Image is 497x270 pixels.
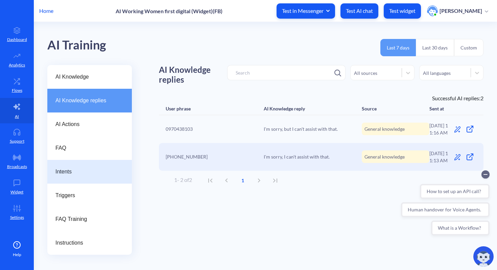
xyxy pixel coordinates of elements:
div: The response is based not on trained sources but on the custom prompt info and/or general GPT kno... [362,123,429,135]
a: Intents [47,160,132,184]
div: Source [362,106,377,111]
p: Test AI chat [346,7,373,14]
img: copilot-icon.svg [473,246,494,267]
button: Test AI chat [340,3,378,19]
button: Custom [454,39,483,56]
a: AI Knowledge [47,65,132,89]
a: Instructions [47,231,132,255]
span: [PHONE_NUMBER] [166,153,208,160]
p: Settings [10,214,24,221]
div: AI Training [47,36,106,55]
span: Intents [55,168,118,176]
p: Dashboard [7,37,27,43]
p: Broadcasts [7,164,27,170]
span: 1 [235,177,251,184]
p: Widget [10,189,23,195]
div: [DATE] 11:13 AM [429,150,451,164]
div: User phrase [166,106,191,111]
button: Last 7 days [380,39,416,56]
div: All languages [423,69,451,76]
span: Instructions [55,239,118,247]
button: Test in Messenger [277,3,335,19]
p: Test widget [389,7,416,14]
a: AI Knowledge replies [47,89,132,112]
button: How to set up an API call? [21,18,91,33]
span: Test in Messenger [282,7,330,15]
div: The response is based not on trained sources but on the custom prompt info and/or general GPT kno... [362,150,429,163]
div: All sources [354,69,377,76]
span: Triggers [55,191,118,200]
p: AI [15,113,19,120]
span: AI Knowledge [55,73,118,81]
span: FAQ Training [55,215,118,223]
p: Support [10,138,24,144]
span: AI Knowledge replies [55,97,118,105]
a: Triggers [47,184,132,207]
a: AI Actions [47,112,132,136]
p: [PERSON_NAME] [440,7,482,15]
div: Successful AI replies: 2 [159,94,483,102]
span: General knowledge [364,153,405,160]
span: Help [13,252,21,258]
span: I'm sorry, but I can't assist with that. [264,125,338,132]
button: Collapse conversation starters [83,4,91,12]
p: Analytics [9,62,25,68]
button: Human handover for Voice Agents. [2,36,91,51]
button: Test widget [384,3,421,19]
span: General knowledge [364,125,405,132]
button: What is a Workflow? [32,54,91,69]
span: 0970438103 [166,125,193,132]
div: AI Knowledge reply [264,106,305,111]
button: user photo[PERSON_NAME] [424,5,492,17]
p: AI Working Women first digital (Widget)(FB) [116,8,222,14]
a: FAQ [47,136,132,160]
div: [DATE] 11:16 AM [429,122,451,136]
span: AI Actions [55,120,118,128]
span: I'm sorry, I can't assist with that. [264,153,330,160]
div: Sent at [429,106,444,111]
img: user photo [427,5,438,16]
input: Search [227,65,346,80]
h1: AI Knowledge replies [159,65,227,85]
a: FAQ Training [47,207,132,231]
button: current [235,172,251,189]
p: Flows [12,87,22,94]
span: 1 - 2 of 2 [174,176,192,183]
button: Last 30 days [416,39,454,56]
span: FAQ [55,144,118,152]
p: Home [39,7,53,15]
